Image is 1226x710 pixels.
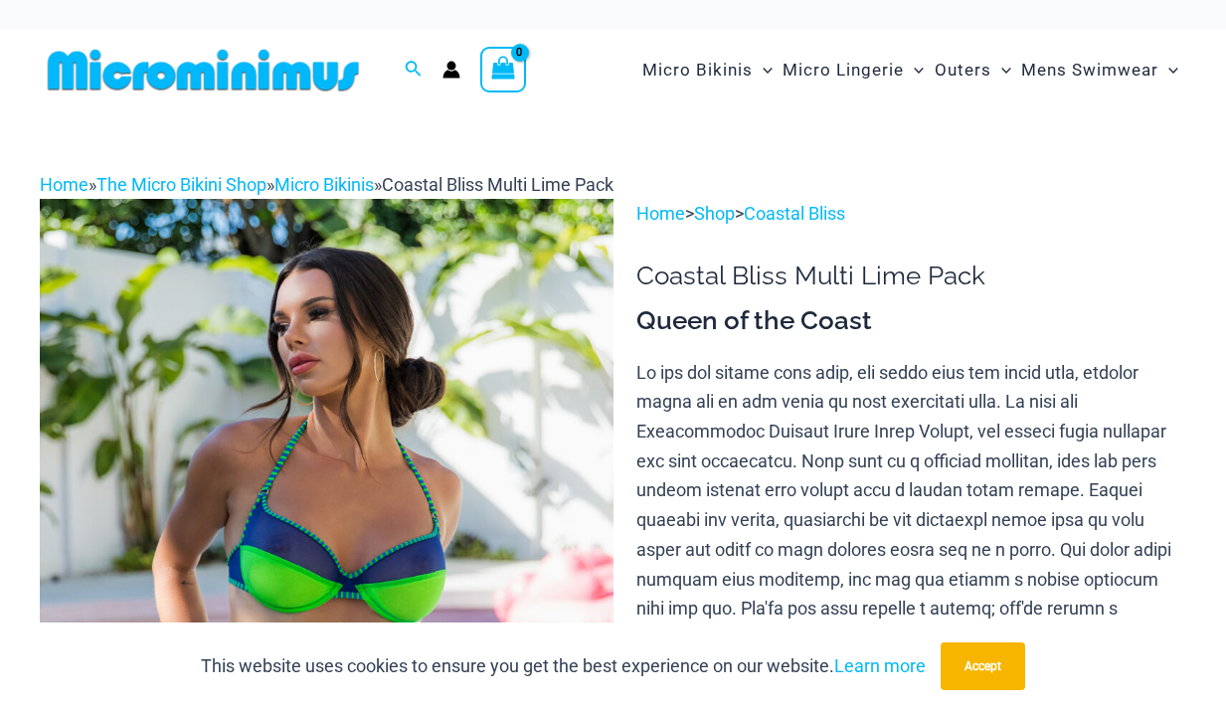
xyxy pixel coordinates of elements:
[636,203,685,224] a: Home
[636,199,1186,229] p: > >
[636,261,1186,291] h1: Coastal Bliss Multi Lime Pack
[637,40,778,100] a: Micro BikinisMenu ToggleMenu Toggle
[1158,45,1178,95] span: Menu Toggle
[442,61,460,79] a: Account icon link
[778,40,929,100] a: Micro LingerieMenu ToggleMenu Toggle
[274,174,374,195] a: Micro Bikinis
[941,642,1025,690] button: Accept
[642,45,753,95] span: Micro Bikinis
[201,651,926,681] p: This website uses cookies to ensure you get the best experience on our website.
[382,174,613,195] span: Coastal Bliss Multi Lime Pack
[40,174,88,195] a: Home
[480,47,526,92] a: View Shopping Cart, empty
[1021,45,1158,95] span: Mens Swimwear
[40,174,613,195] span: » » »
[405,58,423,83] a: Search icon link
[930,40,1016,100] a: OutersMenu ToggleMenu Toggle
[991,45,1011,95] span: Menu Toggle
[783,45,904,95] span: Micro Lingerie
[40,48,367,92] img: MM SHOP LOGO FLAT
[753,45,773,95] span: Menu Toggle
[636,304,1186,338] h3: Queen of the Coast
[904,45,924,95] span: Menu Toggle
[1016,40,1183,100] a: Mens SwimwearMenu ToggleMenu Toggle
[96,174,266,195] a: The Micro Bikini Shop
[935,45,991,95] span: Outers
[834,655,926,676] a: Learn more
[744,203,845,224] a: Coastal Bliss
[634,37,1186,103] nav: Site Navigation
[694,203,735,224] a: Shop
